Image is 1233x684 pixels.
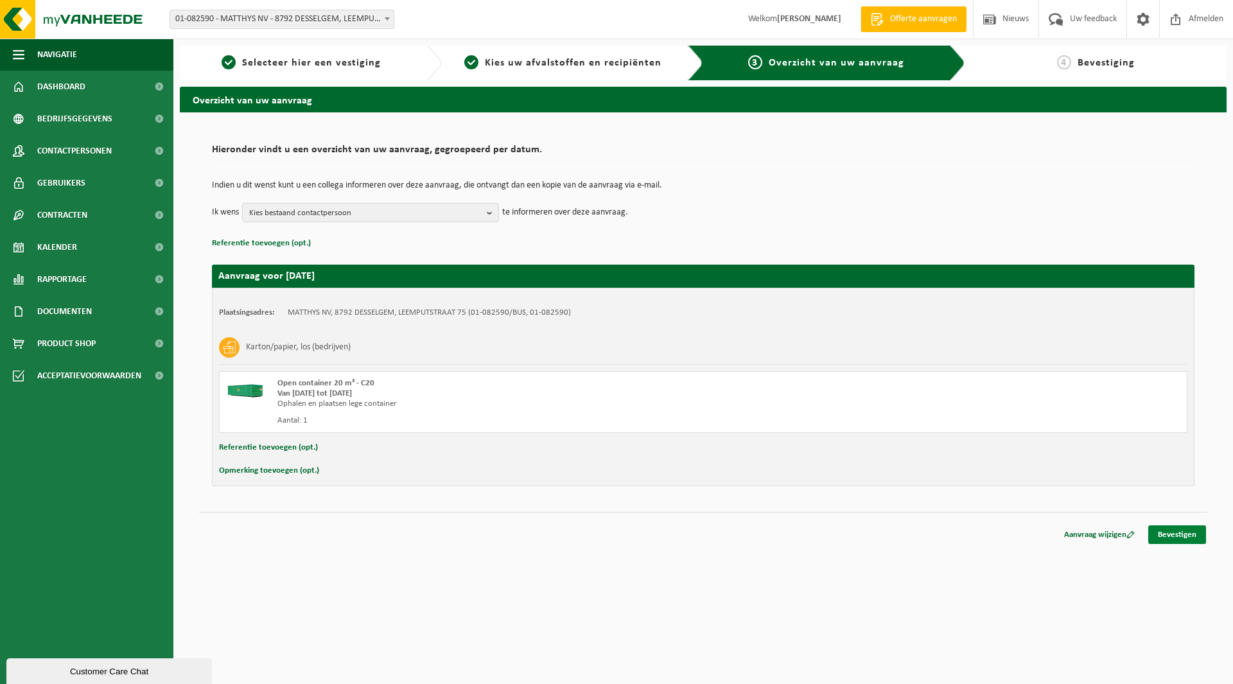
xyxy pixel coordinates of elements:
[1057,55,1071,69] span: 4
[277,416,755,426] div: Aantal: 1
[37,328,96,360] span: Product Shop
[37,39,77,71] span: Navigatie
[1078,58,1135,68] span: Bevestiging
[222,55,236,69] span: 1
[861,6,966,32] a: Offerte aanvragen
[180,87,1227,112] h2: Overzicht van uw aanvraag
[777,14,841,24] strong: [PERSON_NAME]
[277,399,755,409] div: Ophalen en plaatsen lege container
[288,308,571,318] td: MATTHYS NV, 8792 DESSELGEM, LEEMPUTSTRAAT 75 (01-082590/BUS, 01-082590)
[37,231,77,263] span: Kalender
[212,145,1194,162] h2: Hieronder vindt u een overzicht van uw aanvraag, gegroepeerd per datum.
[212,203,239,222] p: Ik wens
[37,360,141,392] span: Acceptatievoorwaarden
[502,203,628,222] p: te informeren over deze aanvraag.
[37,295,92,328] span: Documenten
[37,167,85,199] span: Gebruikers
[1054,525,1144,544] a: Aanvraag wijzigen
[37,263,87,295] span: Rapportage
[242,58,381,68] span: Selecteer hier een vestiging
[1148,525,1206,544] a: Bevestigen
[242,203,499,222] button: Kies bestaand contactpersoon
[219,462,319,479] button: Opmerking toevoegen (opt.)
[219,308,275,317] strong: Plaatsingsadres:
[277,379,374,387] span: Open container 20 m³ - C20
[37,71,85,103] span: Dashboard
[218,271,315,281] strong: Aanvraag voor [DATE]
[769,58,904,68] span: Overzicht van uw aanvraag
[212,235,311,252] button: Referentie toevoegen (opt.)
[186,55,416,71] a: 1Selecteer hier een vestiging
[249,204,482,223] span: Kies bestaand contactpersoon
[748,55,762,69] span: 3
[212,181,1194,190] p: Indien u dit wenst kunt u een collega informeren over deze aanvraag, die ontvangt dan een kopie v...
[37,135,112,167] span: Contactpersonen
[37,103,112,135] span: Bedrijfsgegevens
[170,10,394,29] span: 01-082590 - MATTHYS NV - 8792 DESSELGEM, LEEMPUTSTRAAT 75
[485,58,661,68] span: Kies uw afvalstoffen en recipiënten
[887,13,960,26] span: Offerte aanvragen
[37,199,87,231] span: Contracten
[448,55,678,71] a: 2Kies uw afvalstoffen en recipiënten
[6,656,214,684] iframe: chat widget
[246,337,351,358] h3: Karton/papier, los (bedrijven)
[219,439,318,456] button: Referentie toevoegen (opt.)
[277,389,352,398] strong: Van [DATE] tot [DATE]
[464,55,478,69] span: 2
[170,10,394,28] span: 01-082590 - MATTHYS NV - 8792 DESSELGEM, LEEMPUTSTRAAT 75
[226,378,265,398] img: HK-XC-20-GN-00.png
